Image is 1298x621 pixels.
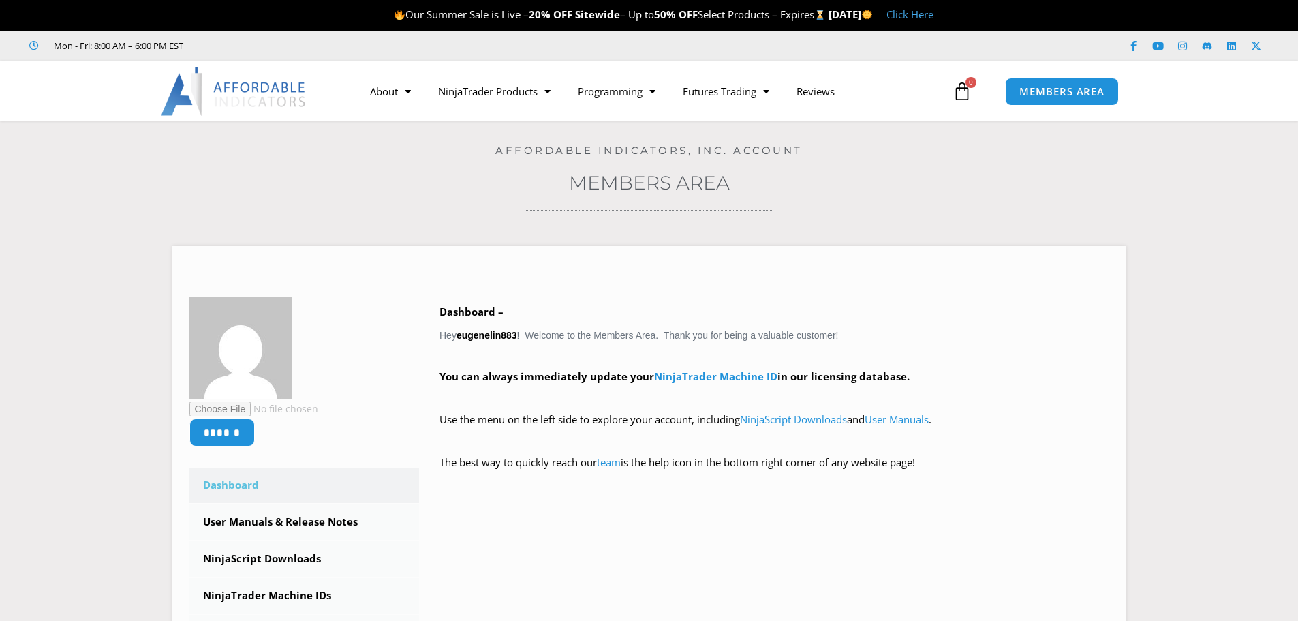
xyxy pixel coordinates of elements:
a: NinjaTrader Machine IDs [189,578,420,614]
a: 0 [932,72,992,111]
a: MEMBERS AREA [1005,78,1119,106]
span: MEMBERS AREA [1019,87,1104,97]
a: NinjaScript Downloads [189,541,420,577]
a: User Manuals [865,412,929,426]
a: User Manuals & Release Notes [189,504,420,540]
a: About [356,76,424,107]
strong: You can always immediately update your in our licensing database. [439,369,910,383]
img: 🔥 [395,10,405,20]
a: NinjaTrader Machine ID [654,369,777,383]
div: Hey ! Welcome to the Members Area. Thank you for being a valuable customer! [439,303,1109,491]
span: Our Summer Sale is Live – – Up to Select Products – Expires [394,7,829,21]
img: LogoAI | Affordable Indicators – NinjaTrader [161,67,307,116]
strong: 50% OFF [654,7,698,21]
a: Reviews [783,76,848,107]
span: Mon - Fri: 8:00 AM – 6:00 PM EST [50,37,183,54]
a: Members Area [569,171,730,194]
a: Affordable Indicators, Inc. Account [495,144,803,157]
a: Programming [564,76,669,107]
span: 0 [965,77,976,88]
nav: Menu [356,76,949,107]
p: Use the menu on the left side to explore your account, including and . [439,410,1109,449]
a: Click Here [886,7,933,21]
img: 🌞 [862,10,872,20]
strong: 20% OFF [529,7,572,21]
p: The best way to quickly reach our is the help icon in the bottom right corner of any website page! [439,453,1109,491]
strong: Sitewide [575,7,620,21]
a: team [597,455,621,469]
b: Dashboard – [439,305,504,318]
a: NinjaScript Downloads [740,412,847,426]
iframe: Customer reviews powered by Trustpilot [202,39,407,52]
a: Futures Trading [669,76,783,107]
a: NinjaTrader Products [424,76,564,107]
a: Dashboard [189,468,420,503]
img: ⌛ [815,10,825,20]
img: ce5c3564b8d766905631c1cffdfddf4fd84634b52f3d98752d85c5da480e954d [189,297,292,399]
strong: eugenelin883 [457,330,517,341]
strong: [DATE] [829,7,873,21]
